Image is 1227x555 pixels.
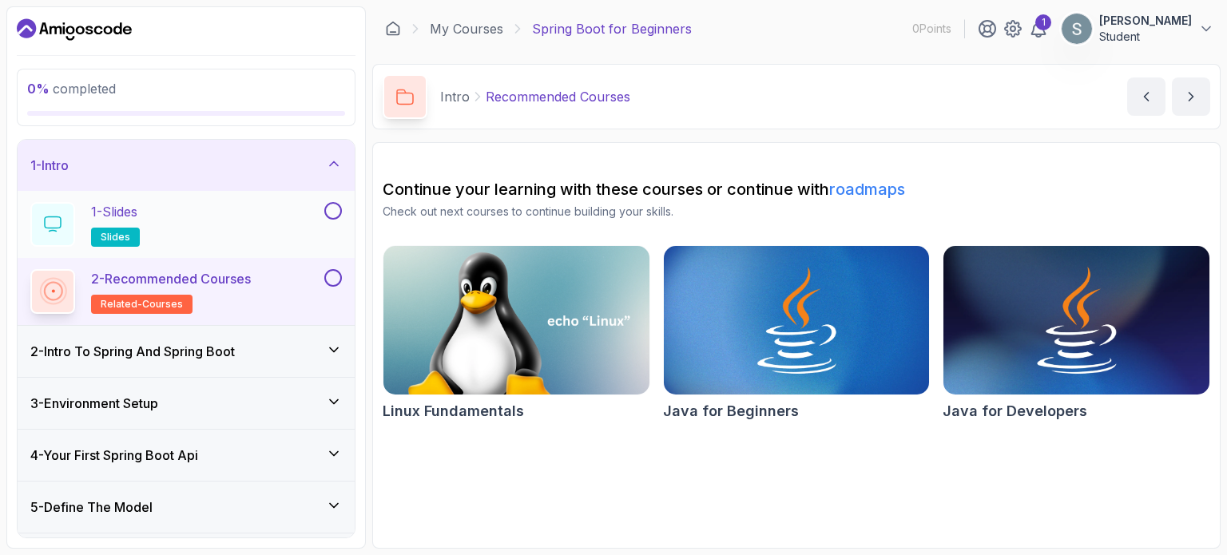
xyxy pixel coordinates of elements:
[17,17,132,42] a: Dashboard
[1099,29,1192,45] p: Student
[18,140,355,191] button: 1-Intro
[383,204,1210,220] p: Check out next courses to continue building your skills.
[383,178,1210,200] h2: Continue your learning with these courses or continue with
[30,342,235,361] h3: 2 - Intro To Spring And Spring Boot
[91,202,137,221] p: 1 - Slides
[383,245,650,422] a: Linux Fundamentals cardLinux Fundamentals
[1127,77,1165,116] button: previous content
[532,19,692,38] p: Spring Boot for Beginners
[27,81,50,97] span: 0 %
[1061,13,1214,45] button: user profile image[PERSON_NAME]Student
[18,430,355,481] button: 4-Your First Spring Boot Api
[1035,14,1051,30] div: 1
[30,269,342,314] button: 2-Recommended Coursesrelated-courses
[383,246,649,394] img: Linux Fundamentals card
[1029,19,1048,38] a: 1
[1099,13,1192,29] p: [PERSON_NAME]
[383,400,524,422] h2: Linux Fundamentals
[101,231,130,244] span: slides
[486,87,630,106] p: Recommended Courses
[663,245,931,422] a: Java for Beginners cardJava for Beginners
[30,394,158,413] h3: 3 - Environment Setup
[1172,77,1210,116] button: next content
[30,156,69,175] h3: 1 - Intro
[30,446,198,465] h3: 4 - Your First Spring Boot Api
[91,269,251,288] p: 2 - Recommended Courses
[30,498,153,517] h3: 5 - Define The Model
[943,245,1210,422] a: Java for Developers cardJava for Developers
[30,202,342,247] button: 1-Slidesslides
[101,298,183,311] span: related-courses
[943,246,1209,394] img: Java for Developers card
[18,378,355,429] button: 3-Environment Setup
[18,326,355,377] button: 2-Intro To Spring And Spring Boot
[385,21,401,37] a: Dashboard
[943,400,1087,422] h2: Java for Developers
[912,21,951,37] p: 0 Points
[1062,14,1092,44] img: user profile image
[27,81,116,97] span: completed
[18,482,355,533] button: 5-Define The Model
[663,400,799,422] h2: Java for Beginners
[440,87,470,106] p: Intro
[664,246,930,394] img: Java for Beginners card
[430,19,503,38] a: My Courses
[829,180,905,199] a: roadmaps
